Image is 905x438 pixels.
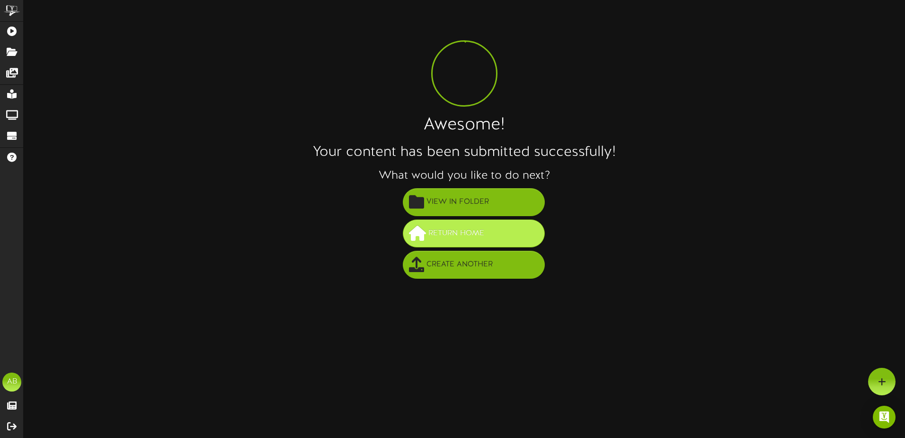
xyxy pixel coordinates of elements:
[426,226,487,241] span: Return Home
[403,219,545,247] button: Return Home
[2,373,21,392] div: AB
[403,188,545,216] button: View in Folder
[873,406,896,429] div: Open Intercom Messenger
[24,170,905,182] h3: What would you like to do next?
[424,257,495,273] span: Create Another
[24,145,905,160] h2: Your content has been submitted successfully!
[424,194,491,210] span: View in Folder
[24,116,905,135] h1: Awesome!
[403,251,545,279] button: Create Another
